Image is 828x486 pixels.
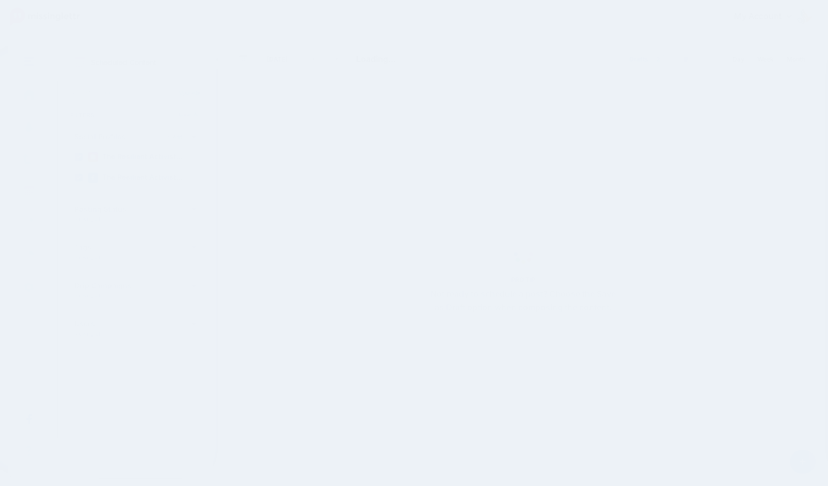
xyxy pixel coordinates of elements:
a: Week [751,51,780,68]
h5: PRO TIP [426,276,620,284]
a: Upgrade [179,89,200,96]
p: Viewing all [74,254,100,260]
h4: Posting Status [74,206,192,213]
img: paragraph-boxed.png [682,55,690,64]
a: Day [726,51,751,68]
img: instagram-square.png [88,152,98,162]
a: Drafts2 [623,50,672,69]
a: Add [163,132,186,142]
h4: Drip Campaigns [74,282,192,289]
p: Viewing all [74,216,100,222]
img: calendar-grey-darker.png [238,55,248,64]
a: Clear All [179,111,200,117]
h4: Users [74,320,192,327]
a: My Account [724,4,813,29]
img: menu.png [24,57,34,66]
img: Missinglettr [10,8,79,25]
img: facebook-square.png [88,173,98,183]
img: facebook-grey-square.png [703,56,711,64]
span: Loading... [356,54,396,64]
label: The Resilient Activist… [88,152,183,162]
p: Viewing all [74,331,100,337]
label: The Resilient Activist… [88,173,183,183]
p: Scheduled Posts [70,90,200,95]
h4: Filters [70,111,200,119]
h4: Tags [74,244,192,251]
span: Drafts [629,56,648,62]
a: [DATE] [257,50,298,69]
p: Viewing all [74,292,100,299]
img: calendar.png [74,57,86,68]
h4: Social Profiles [74,133,163,140]
a: Month [781,51,811,68]
p: Scheduled Content [91,59,156,66]
span: 2 [651,54,665,64]
p: Not ready to schedule a post? Choose the Save as Draft option when composing the content. [426,288,620,315]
